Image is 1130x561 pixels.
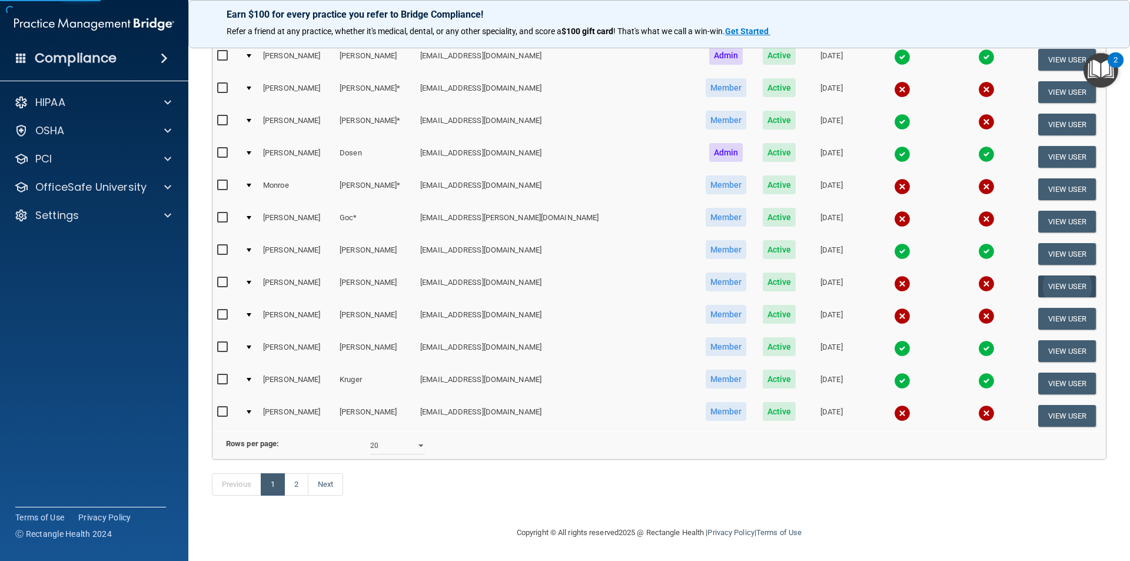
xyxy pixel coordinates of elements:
[335,335,416,367] td: [PERSON_NAME]
[1038,114,1096,135] button: View User
[335,270,416,303] td: [PERSON_NAME]
[894,373,910,389] img: tick.e7d51cea.svg
[706,402,747,421] span: Member
[978,114,995,130] img: cross.ca9f0e7f.svg
[978,211,995,227] img: cross.ca9f0e7f.svg
[258,205,335,238] td: [PERSON_NAME]
[894,146,910,162] img: tick.e7d51cea.svg
[706,337,747,356] span: Member
[258,367,335,400] td: [PERSON_NAME]
[258,44,335,76] td: [PERSON_NAME]
[335,367,416,400] td: Kruger
[706,175,747,194] span: Member
[709,143,743,162] span: Admin
[416,400,697,431] td: [EMAIL_ADDRESS][DOMAIN_NAME]
[416,367,697,400] td: [EMAIL_ADDRESS][DOMAIN_NAME]
[1038,373,1096,394] button: View User
[978,146,995,162] img: tick.e7d51cea.svg
[894,114,910,130] img: tick.e7d51cea.svg
[258,238,335,270] td: [PERSON_NAME]
[35,208,79,223] p: Settings
[416,335,697,367] td: [EMAIL_ADDRESS][DOMAIN_NAME]
[706,273,747,291] span: Member
[1084,53,1118,88] button: Open Resource Center, 2 new notifications
[763,305,796,324] span: Active
[763,46,796,65] span: Active
[258,303,335,335] td: [PERSON_NAME]
[894,178,910,195] img: cross.ca9f0e7f.svg
[1038,275,1096,297] button: View User
[804,76,859,108] td: [DATE]
[1038,146,1096,168] button: View User
[258,141,335,173] td: [PERSON_NAME]
[894,49,910,65] img: tick.e7d51cea.svg
[706,111,747,130] span: Member
[804,44,859,76] td: [DATE]
[416,141,697,173] td: [EMAIL_ADDRESS][DOMAIN_NAME]
[978,81,995,98] img: cross.ca9f0e7f.svg
[212,473,261,496] a: Previous
[763,111,796,130] span: Active
[1114,60,1118,75] div: 2
[335,173,416,205] td: [PERSON_NAME]*
[706,305,747,324] span: Member
[1038,49,1096,71] button: View User
[1038,81,1096,103] button: View User
[335,238,416,270] td: [PERSON_NAME]
[416,44,697,76] td: [EMAIL_ADDRESS][DOMAIN_NAME]
[756,528,802,537] a: Terms of Use
[707,528,754,537] a: Privacy Policy
[763,78,796,97] span: Active
[14,95,171,109] a: HIPAA
[894,243,910,260] img: tick.e7d51cea.svg
[1038,243,1096,265] button: View User
[725,26,769,36] strong: Get Started
[416,238,697,270] td: [EMAIL_ADDRESS][DOMAIN_NAME]
[725,26,770,36] a: Get Started
[894,308,910,324] img: cross.ca9f0e7f.svg
[416,108,697,141] td: [EMAIL_ADDRESS][DOMAIN_NAME]
[804,238,859,270] td: [DATE]
[335,141,416,173] td: Dosen
[15,528,112,540] span: Ⓒ Rectangle Health 2024
[284,473,308,496] a: 2
[763,273,796,291] span: Active
[706,208,747,227] span: Member
[335,400,416,431] td: [PERSON_NAME]
[706,240,747,259] span: Member
[258,400,335,431] td: [PERSON_NAME]
[978,49,995,65] img: tick.e7d51cea.svg
[227,26,561,36] span: Refer a friend at any practice, whether it's medical, dental, or any other speciality, and score a
[14,124,171,138] a: OSHA
[1038,308,1096,330] button: View User
[978,340,995,357] img: tick.e7d51cea.svg
[258,270,335,303] td: [PERSON_NAME]
[804,141,859,173] td: [DATE]
[258,173,335,205] td: Monroe
[335,303,416,335] td: [PERSON_NAME]
[763,175,796,194] span: Active
[14,12,174,36] img: PMB logo
[978,178,995,195] img: cross.ca9f0e7f.svg
[894,211,910,227] img: cross.ca9f0e7f.svg
[804,303,859,335] td: [DATE]
[335,76,416,108] td: [PERSON_NAME]*
[1038,405,1096,427] button: View User
[894,275,910,292] img: cross.ca9f0e7f.svg
[978,373,995,389] img: tick.e7d51cea.svg
[35,50,117,67] h4: Compliance
[227,9,1092,20] p: Earn $100 for every practice you refer to Bridge Compliance!
[416,76,697,108] td: [EMAIL_ADDRESS][DOMAIN_NAME]
[978,275,995,292] img: cross.ca9f0e7f.svg
[35,152,52,166] p: PCI
[613,26,725,36] span: ! That's what we call a win-win.
[1038,340,1096,362] button: View User
[894,81,910,98] img: cross.ca9f0e7f.svg
[804,270,859,303] td: [DATE]
[35,180,147,194] p: OfficeSafe University
[804,205,859,238] td: [DATE]
[258,335,335,367] td: [PERSON_NAME]
[335,108,416,141] td: [PERSON_NAME]*
[978,243,995,260] img: tick.e7d51cea.svg
[706,78,747,97] span: Member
